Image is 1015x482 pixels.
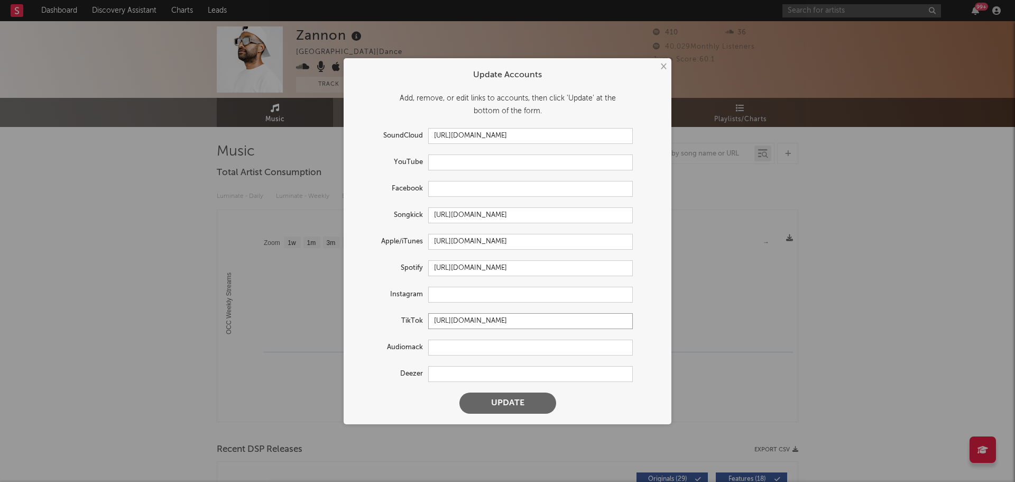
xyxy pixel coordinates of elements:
label: Songkick [354,209,428,222]
label: Instagram [354,288,428,301]
div: Add, remove, or edit links to accounts, then click 'Update' at the bottom of the form. [354,92,661,117]
label: Apple/iTunes [354,235,428,248]
label: Facebook [354,183,428,195]
button: Update [459,393,556,414]
label: YouTube [354,156,428,169]
label: TikTok [354,315,428,328]
div: Update Accounts [354,69,661,81]
label: Audiomack [354,341,428,354]
button: × [657,61,669,72]
label: SoundCloud [354,130,428,142]
label: Spotify [354,262,428,275]
label: Deezer [354,368,428,380]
